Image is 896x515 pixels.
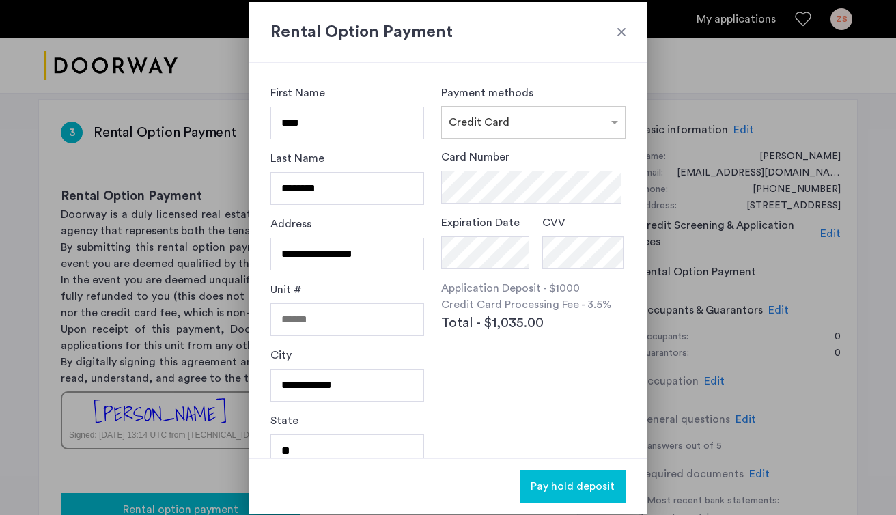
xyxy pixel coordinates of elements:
[270,85,325,101] label: First Name
[270,413,298,429] label: State
[520,470,626,503] button: button
[441,313,544,333] span: Total - $1,035.00
[531,478,615,495] span: Pay hold deposit
[270,347,292,363] label: City
[270,150,324,167] label: Last Name
[449,117,509,128] span: Credit Card
[441,280,626,296] p: Application Deposit - $1000
[441,87,533,98] label: Payment methods
[441,296,626,313] p: Credit Card Processing Fee - 3.5%
[542,214,565,231] label: CVV
[441,214,520,231] label: Expiration Date
[270,216,311,232] label: Address
[270,20,626,44] h2: Rental Option Payment
[441,149,509,165] label: Card Number
[270,281,302,298] label: Unit #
